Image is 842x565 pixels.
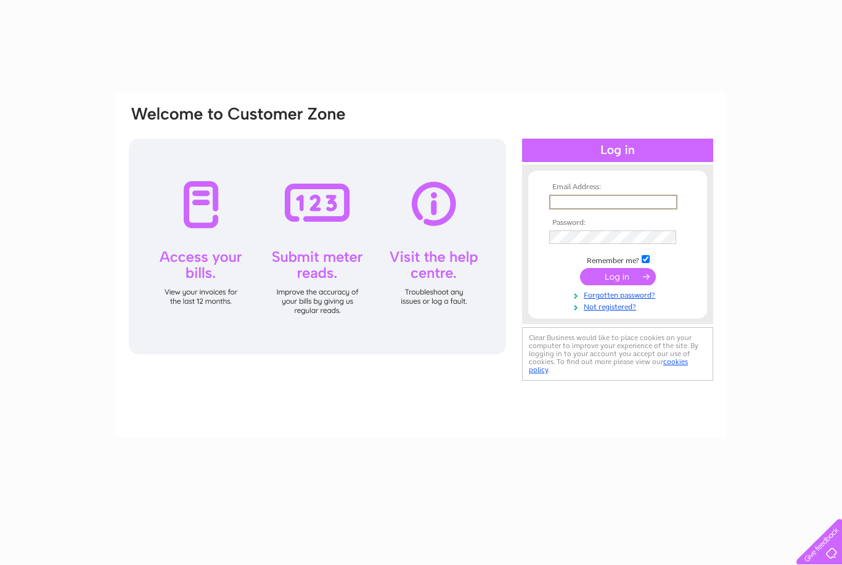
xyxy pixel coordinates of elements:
div: Clear Business would like to place cookies on your computer to improve your experience of the sit... [522,327,713,381]
a: Forgotten password? [549,288,689,300]
input: Submit [580,268,656,285]
a: Not registered? [549,300,689,312]
th: Email Address: [546,183,689,192]
td: Remember me? [546,253,689,266]
th: Password: [546,219,689,227]
a: cookies policy [529,357,688,374]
